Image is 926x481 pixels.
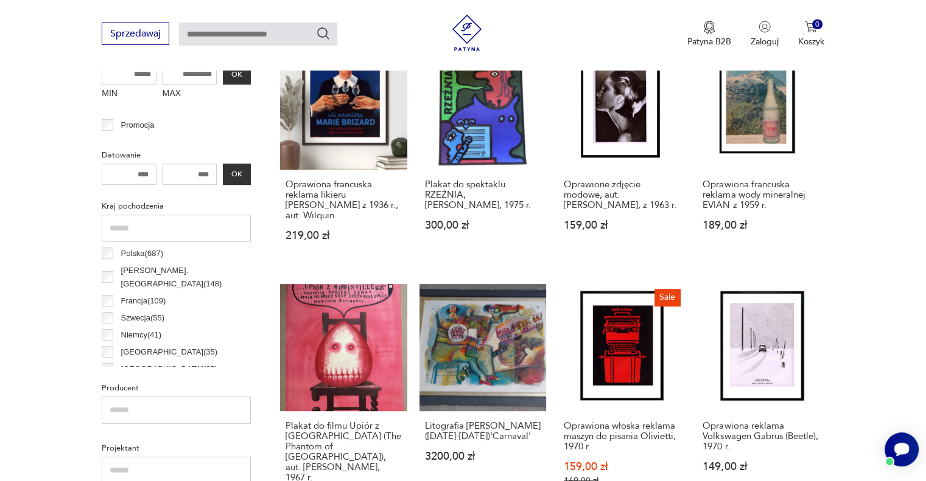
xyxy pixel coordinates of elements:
[102,85,156,104] label: MIN
[697,43,824,265] a: Oprawiona francuska reklama wody mineralnej EVIAN z 1959 r.Oprawiona francuska reklama wody miner...
[564,179,679,210] h3: Oprawione zdjęcie modowe, aut. [PERSON_NAME], z 1963 r.
[121,328,162,342] p: Niemcy ( 41 )
[703,421,818,452] h3: Oprawiona reklama Volkswagen Gabrus (Beetle), 1970 r.
[798,21,824,47] button: 0Koszyk
[703,220,818,230] p: 189,00 zł
[425,451,541,462] p: 3200,00 zł
[812,19,823,30] div: 0
[425,220,541,230] p: 300,00 zł
[280,43,407,265] a: Oprawiona francuska reklama likieru MARIE BRIZARD z 1936 r., aut. WilquinOprawiona francuska rekl...
[102,199,251,213] p: Kraj pochodzenia
[223,164,251,185] button: OK
[751,21,779,47] button: Zaloguj
[558,43,685,265] a: Oprawione zdjęcie modowe, aut. Norman Eales, z 1963 r.Oprawione zdjęcie modowe, aut. [PERSON_NAME...
[751,36,779,47] p: Zaloguj
[286,179,401,221] h3: Oprawiona francuska reklama likieru [PERSON_NAME] z 1936 r., aut. Wilquin
[703,21,715,34] img: Ikona medalu
[419,43,546,265] a: Plakat do spektaklu RZEŹNIA, Jan Młodożeniec, 1975 r.Plakat do spektaklu RZEŹNIA, [PERSON_NAME], ...
[449,15,485,51] img: Patyna - sklep z meblami i dekoracjami vintage
[102,441,251,455] p: Projektant
[687,36,731,47] p: Patyna B2B
[102,22,169,45] button: Sprzedawaj
[102,381,251,395] p: Producent
[425,421,541,441] h3: Litografia [PERSON_NAME] ([DATE]-[DATE])'Carnaval'
[564,421,679,452] h3: Oprawiona włoska reklama maszyn do pisania Olivietti, 1970 r.
[121,362,217,376] p: [GEOGRAPHIC_DATA] ( 27 )
[805,21,817,33] img: Ikona koszyka
[121,264,251,291] p: [PERSON_NAME]. [GEOGRAPHIC_DATA] ( 148 )
[121,247,163,260] p: Polska ( 687 )
[798,36,824,47] p: Koszyk
[564,220,679,230] p: 159,00 zł
[121,345,217,359] p: [GEOGRAPHIC_DATA] ( 35 )
[759,21,771,33] img: Ikonka użytkownika
[425,179,541,210] h3: Plakat do spektaklu RZEŹNIA, [PERSON_NAME], 1975 r.
[316,26,331,41] button: Szukaj
[102,148,251,162] p: Datowanie
[703,462,818,472] p: 149,00 zł
[687,21,731,47] a: Ikona medaluPatyna B2B
[885,432,919,466] iframe: Smartsupp widget button
[223,63,251,85] button: OK
[121,119,155,132] p: Promocja
[564,462,679,472] p: 159,00 zł
[121,311,165,325] p: Szwecja ( 55 )
[687,21,731,47] button: Patyna B2B
[286,230,401,241] p: 219,00 zł
[163,85,217,104] label: MAX
[102,30,169,39] a: Sprzedawaj
[121,294,166,308] p: Francja ( 109 )
[703,179,818,210] h3: Oprawiona francuska reklama wody mineralnej EVIAN z 1959 r.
